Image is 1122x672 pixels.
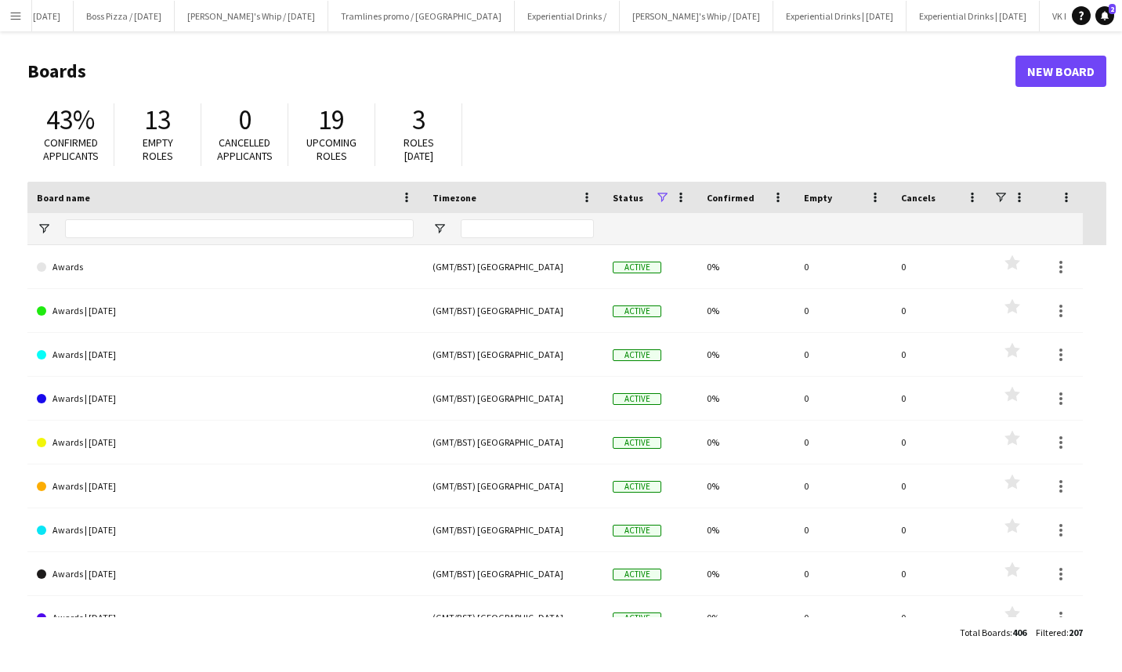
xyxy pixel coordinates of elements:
span: Filtered [1036,627,1066,638]
span: Active [613,262,661,273]
span: Cancels [901,192,936,204]
button: Open Filter Menu [37,222,51,236]
div: 0 [892,377,989,420]
div: 0% [697,289,794,332]
div: 0 [794,245,892,288]
span: Empty roles [143,135,173,163]
input: Timezone Filter Input [461,219,594,238]
a: Awards | [DATE] [37,596,414,640]
span: 19 [318,103,345,137]
div: (GMT/BST) [GEOGRAPHIC_DATA] [423,333,603,376]
div: 0% [697,333,794,376]
button: Experiential Drinks / [515,1,620,31]
span: Active [613,349,661,361]
div: (GMT/BST) [GEOGRAPHIC_DATA] [423,377,603,420]
div: 0 [892,333,989,376]
div: 0 [892,289,989,332]
a: Awards | [DATE] [37,464,414,508]
a: Awards [37,245,414,289]
a: Awards | [DATE] [37,421,414,464]
span: Board name [37,192,90,204]
div: 0% [697,552,794,595]
span: Total Boards [960,627,1010,638]
a: Awards | [DATE] [37,377,414,421]
span: 406 [1012,627,1026,638]
div: 0% [697,508,794,551]
div: 0 [794,421,892,464]
div: (GMT/BST) [GEOGRAPHIC_DATA] [423,596,603,639]
a: New Board [1015,56,1106,87]
div: (GMT/BST) [GEOGRAPHIC_DATA] [423,245,603,288]
button: [PERSON_NAME]'s Whip / [DATE] [620,1,773,31]
a: Awards | [DATE] [37,552,414,596]
span: Active [613,569,661,580]
div: 0 [892,508,989,551]
span: 0 [238,103,252,137]
a: Awards | [DATE] [37,289,414,333]
span: Active [613,525,661,537]
span: Confirmed [707,192,755,204]
input: Board name Filter Input [65,219,414,238]
span: Active [613,437,661,449]
button: Open Filter Menu [433,222,447,236]
span: Timezone [433,192,476,204]
span: Status [613,192,643,204]
div: (GMT/BST) [GEOGRAPHIC_DATA] [423,421,603,464]
button: Tramlines promo / [GEOGRAPHIC_DATA] [328,1,515,31]
span: 207 [1069,627,1083,638]
div: 0 [794,377,892,420]
div: 0 [794,508,892,551]
span: 13 [144,103,171,137]
span: 2 [1109,4,1116,14]
a: Awards | [DATE] [37,508,414,552]
div: : [1036,617,1083,648]
div: 0% [697,596,794,639]
span: Active [613,481,661,493]
div: 0 [794,596,892,639]
button: Experiential Drinks | [DATE] [773,1,907,31]
div: 0 [892,245,989,288]
span: Active [613,612,661,624]
span: 3 [412,103,425,137]
div: 0 [892,464,989,508]
span: Roles [DATE] [404,135,434,163]
div: 0 [794,333,892,376]
button: [PERSON_NAME]'s Whip / [DATE] [175,1,328,31]
div: (GMT/BST) [GEOGRAPHIC_DATA] [423,552,603,595]
div: 0% [697,421,794,464]
span: Cancelled applicants [217,135,273,163]
span: Active [613,305,661,317]
div: 0% [697,464,794,508]
div: 0 [794,464,892,508]
div: (GMT/BST) [GEOGRAPHIC_DATA] [423,508,603,551]
h1: Boards [27,60,1015,83]
div: (GMT/BST) [GEOGRAPHIC_DATA] [423,289,603,332]
div: 0% [697,377,794,420]
div: : [960,617,1026,648]
div: (GMT/BST) [GEOGRAPHIC_DATA] [423,464,603,508]
span: 43% [46,103,95,137]
div: 0 [892,421,989,464]
button: Boss Pizza / [DATE] [74,1,175,31]
div: 0 [892,596,989,639]
a: 2 [1095,6,1114,25]
span: Active [613,393,661,405]
button: Experiential Drinks | [DATE] [907,1,1040,31]
a: Awards | [DATE] [37,333,414,377]
div: 0 [892,552,989,595]
div: 0% [697,245,794,288]
div: 0 [794,552,892,595]
span: Confirmed applicants [43,135,99,163]
span: Upcoming roles [306,135,357,163]
span: Empty [804,192,832,204]
div: 0 [794,289,892,332]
